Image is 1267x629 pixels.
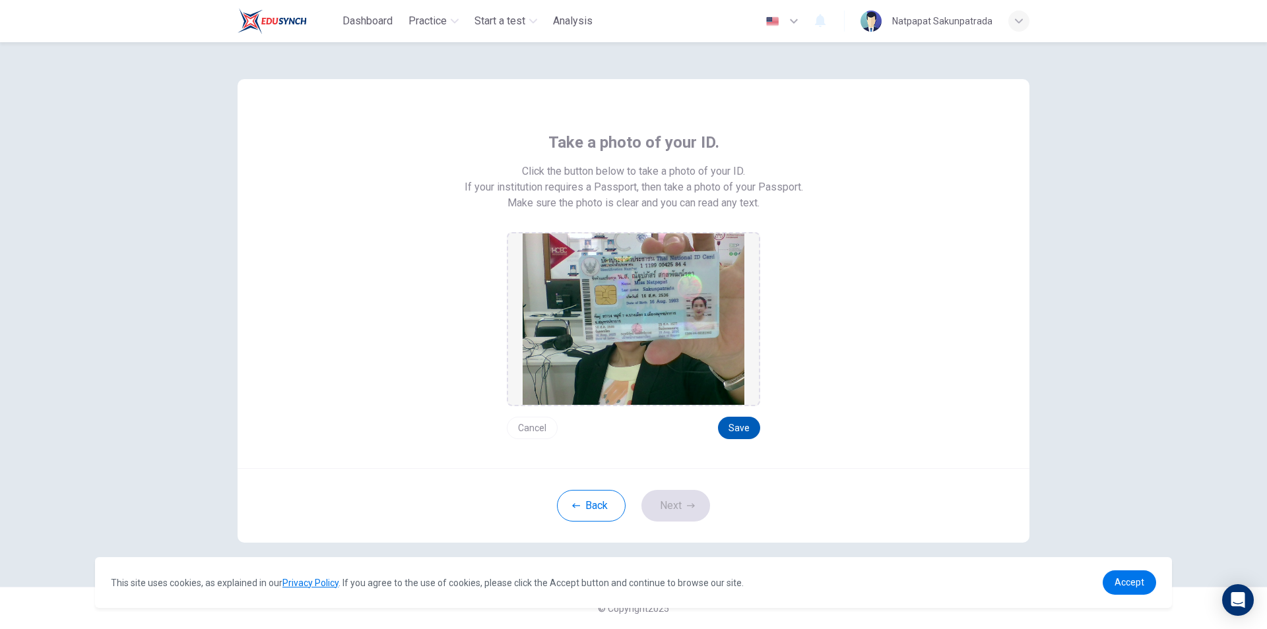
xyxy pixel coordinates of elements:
[557,490,626,522] button: Back
[408,13,447,29] span: Practice
[598,603,669,614] span: © Copyright 2025
[507,195,760,211] span: Make sure the photo is clear and you can read any text.
[95,557,1172,608] div: cookieconsent
[1115,577,1144,587] span: Accept
[892,13,992,29] div: Natpapat Sakunpatrada
[718,417,760,439] button: Save
[111,578,744,588] span: This site uses cookies, as explained in our . If you agree to the use of cookies, please click th...
[465,164,803,195] span: Click the button below to take a photo of your ID. If your institution requires a Passport, then ...
[861,11,882,32] img: Profile picture
[403,9,464,33] button: Practice
[469,9,542,33] button: Start a test
[238,8,337,34] a: Train Test logo
[553,13,593,29] span: Analysis
[282,578,339,588] a: Privacy Policy
[764,16,781,26] img: en
[342,13,393,29] span: Dashboard
[523,233,744,405] img: preview screemshot
[507,417,558,439] button: Cancel
[474,13,525,29] span: Start a test
[337,9,398,33] button: Dashboard
[1222,584,1254,616] div: Open Intercom Messenger
[548,132,719,153] span: Take a photo of your ID.
[1103,570,1156,595] a: dismiss cookie message
[238,8,307,34] img: Train Test logo
[548,9,598,33] button: Analysis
